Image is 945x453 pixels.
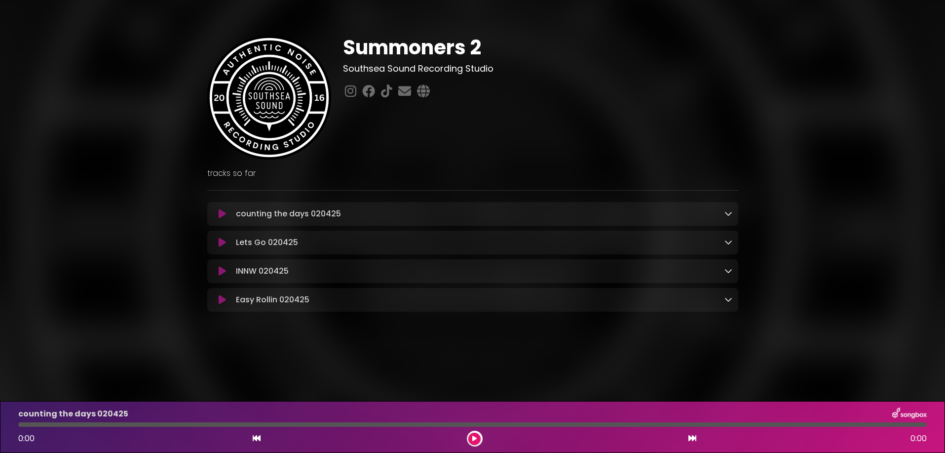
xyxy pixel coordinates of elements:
[236,237,298,248] p: Lets Go 020425
[343,36,738,59] h1: Summoners 2
[343,63,738,74] h3: Southsea Sound Recording Studio
[236,208,341,220] p: counting the days 020425
[207,36,331,160] img: Sqix3KgTCSFekl421UP5
[236,265,289,277] p: INNW 020425
[236,294,309,306] p: Easy Rollin 020425
[207,167,738,179] p: tracks so far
